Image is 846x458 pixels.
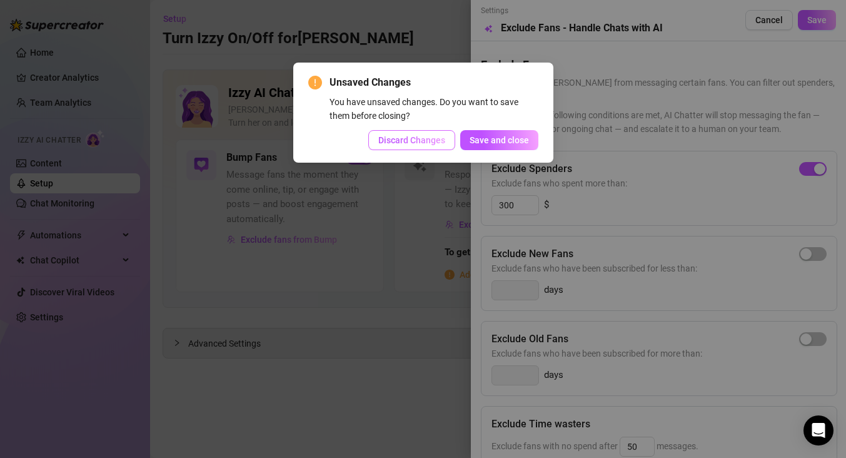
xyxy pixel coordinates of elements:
[470,135,529,145] span: Save and close
[330,95,538,123] div: You have unsaved changes. Do you want to save them before closing?
[308,76,322,89] span: exclamation-circle
[330,75,538,90] span: Unsaved Changes
[460,130,538,150] button: Save and close
[378,135,445,145] span: Discard Changes
[803,415,833,445] div: Open Intercom Messenger
[368,130,455,150] button: Discard Changes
